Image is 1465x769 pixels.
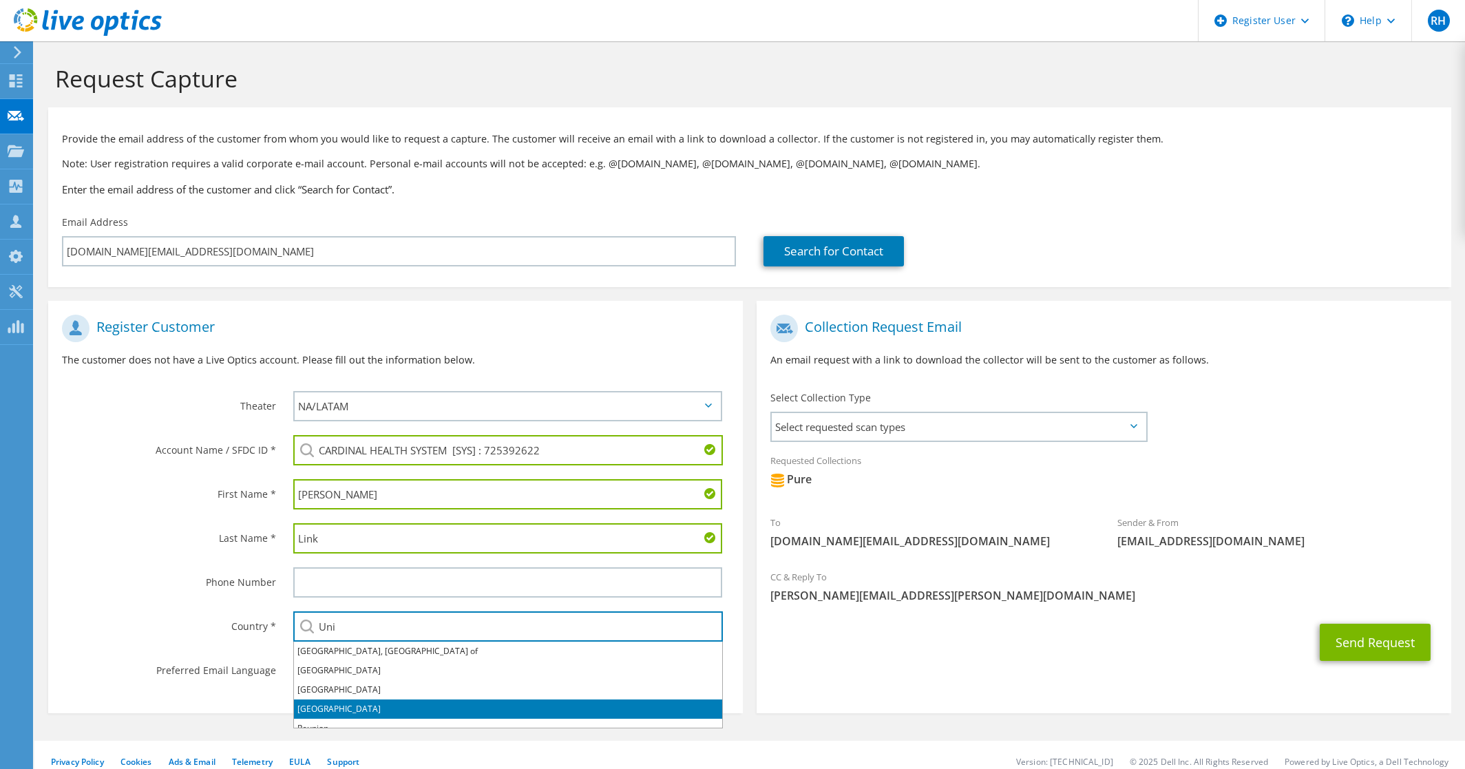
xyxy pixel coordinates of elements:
[770,391,871,405] label: Select Collection Type
[1104,508,1451,556] div: Sender & From
[62,523,276,545] label: Last Name *
[294,642,722,661] li: [GEOGRAPHIC_DATA], [GEOGRAPHIC_DATA] of
[770,352,1437,368] p: An email request with a link to download the collector will be sent to the customer as follows.
[62,655,276,677] label: Preferred Email Language
[232,756,273,768] a: Telemetry
[770,534,1090,549] span: [DOMAIN_NAME][EMAIL_ADDRESS][DOMAIN_NAME]
[763,236,904,266] a: Search for Contact
[62,131,1437,147] p: Provide the email address of the customer from whom you would like to request a capture. The cust...
[62,182,1437,197] h3: Enter the email address of the customer and click “Search for Contact”.
[757,562,1451,610] div: CC & Reply To
[1320,624,1431,661] button: Send Request
[1130,756,1268,768] li: © 2025 Dell Inc. All Rights Reserved
[62,391,276,413] label: Theater
[770,472,812,487] div: Pure
[1285,756,1448,768] li: Powered by Live Optics, a Dell Technology
[62,215,128,229] label: Email Address
[169,756,215,768] a: Ads & Email
[1016,756,1113,768] li: Version: [TECHNICAL_ID]
[62,611,276,633] label: Country *
[770,588,1437,603] span: [PERSON_NAME][EMAIL_ADDRESS][PERSON_NAME][DOMAIN_NAME]
[770,315,1431,342] h1: Collection Request Email
[51,756,104,768] a: Privacy Policy
[55,64,1437,93] h1: Request Capture
[62,435,276,457] label: Account Name / SFDC ID *
[327,756,359,768] a: Support
[1428,10,1450,32] span: RH
[62,479,276,501] label: First Name *
[1117,534,1437,549] span: [EMAIL_ADDRESS][DOMAIN_NAME]
[294,699,722,719] li: [GEOGRAPHIC_DATA]
[289,756,310,768] a: EULA
[294,719,722,738] li: Reunion
[62,352,729,368] p: The customer does not have a Live Optics account. Please fill out the information below.
[62,315,722,342] h1: Register Customer
[294,661,722,680] li: [GEOGRAPHIC_DATA]
[772,413,1146,441] span: Select requested scan types
[294,680,722,699] li: [GEOGRAPHIC_DATA]
[62,156,1437,171] p: Note: User registration requires a valid corporate e-mail account. Personal e-mail accounts will ...
[757,446,1451,501] div: Requested Collections
[757,508,1104,556] div: To
[62,567,276,589] label: Phone Number
[120,756,152,768] a: Cookies
[1342,14,1354,27] svg: \n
